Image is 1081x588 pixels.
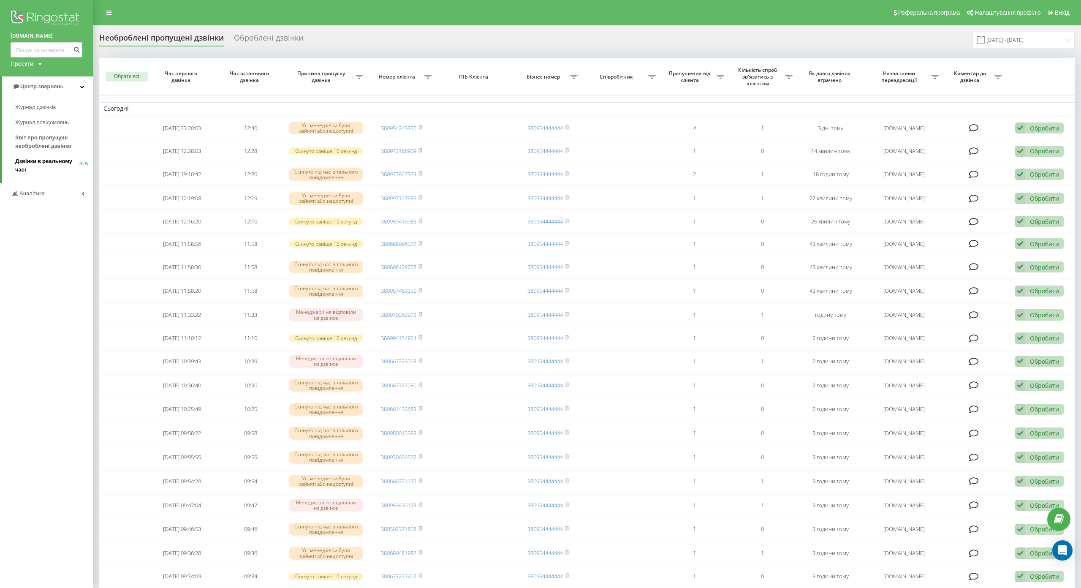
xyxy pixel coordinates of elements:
[527,549,563,557] a: 380954444444
[148,374,217,397] td: [DATE] 10:36:40
[381,381,416,389] a: 380687317656
[865,256,943,278] td: [DOMAIN_NAME]
[797,163,865,185] td: 18 годин тому
[216,234,285,254] td: 11:58
[289,547,363,559] div: Усі менеджери були зайняті або недоступні
[11,8,82,30] img: Ringostat logo
[527,572,563,580] a: 380954444444
[728,542,797,564] td: 1
[289,70,356,83] span: Причина пропуску дзвінка
[865,374,943,397] td: [DOMAIN_NAME]
[728,163,797,185] td: 1
[148,304,217,326] td: [DATE] 11:33:22
[289,261,363,273] div: Скинуто під час вітального повідомлення
[518,73,570,80] span: Бізнес номер
[865,163,943,185] td: [DOMAIN_NAME]
[1030,147,1059,155] div: Обробити
[289,355,363,367] div: Менеджери не відповіли на дзвінок
[216,470,285,493] td: 09:54
[20,83,63,90] span: Центр звернень
[1030,501,1059,509] div: Обробити
[106,72,148,82] button: Обрати всі
[381,572,416,580] a: 380673217462
[216,398,285,420] td: 10:25
[381,287,416,294] a: 380957463350
[216,328,285,348] td: 11:10
[289,122,363,134] div: Усі менеджери були зайняті або недоступні
[660,518,728,540] td: 1
[223,70,277,83] span: Час останнього дзвінка
[797,494,865,517] td: 3 години тому
[289,240,363,248] div: Скинуто раніше 10 секунд
[527,311,563,318] a: 380954444444
[865,234,943,254] td: [DOMAIN_NAME]
[148,117,217,139] td: [DATE] 23:20:03
[148,470,217,493] td: [DATE] 09:54:29
[99,33,224,46] div: Необроблені пропущені дзвінки
[527,240,563,248] a: 380954444444
[289,335,363,342] div: Скинуто раніше 10 секунд
[660,187,728,210] td: 1
[1030,357,1059,365] div: Обробити
[728,446,797,468] td: 0
[15,157,79,174] span: Дзвінки в реальному часі
[527,501,563,509] a: 380954444444
[148,398,217,420] td: [DATE] 10:25:49
[728,256,797,278] td: 0
[148,328,217,348] td: [DATE] 11:10:12
[148,542,217,564] td: [DATE] 09:36:28
[1030,549,1059,557] div: Обробити
[148,141,217,161] td: [DATE] 12:28:03
[289,147,363,155] div: Скинуто раніше 10 секунд
[527,218,563,225] a: 380954444444
[1030,453,1059,461] div: Обробити
[289,168,363,181] div: Скинуто під час вітального повідомлення
[216,280,285,302] td: 11:58
[381,334,416,342] a: 380994154954
[797,422,865,444] td: 3 години тому
[148,234,217,254] td: [DATE] 11:58:56
[15,118,69,127] span: Журнал повідомлень
[728,494,797,517] td: 1
[381,124,416,132] a: 380954243350
[289,379,363,392] div: Скинуто під час вітального повідомлення
[527,334,563,342] a: 380954444444
[660,328,728,348] td: 1
[372,73,424,80] span: Номер клієнта
[660,280,728,302] td: 1
[1030,218,1059,226] div: Обробити
[660,446,728,468] td: 1
[148,350,217,373] td: [DATE] 10:39:43
[728,234,797,254] td: 0
[797,350,865,373] td: 2 години тому
[728,141,797,161] td: 0
[527,147,563,155] a: 380954444444
[148,422,217,444] td: [DATE] 09:58:22
[865,350,943,373] td: [DOMAIN_NAME]
[947,70,994,83] span: Коментар до дзвінка
[797,542,865,564] td: 3 години тому
[19,190,45,196] span: Аналiтика
[660,422,728,444] td: 1
[216,141,285,161] td: 12:28
[381,194,416,202] a: 380997147989
[660,350,728,373] td: 1
[148,187,217,210] td: [DATE] 12:19:08
[289,451,363,463] div: Скинуто під час вітального повідомлення
[216,374,285,397] td: 10:36
[289,427,363,439] div: Скинуто під час вітального повідомлення
[660,398,728,420] td: 1
[527,287,563,294] a: 380954444444
[660,117,728,139] td: 4
[797,446,865,468] td: 3 години тому
[289,499,363,512] div: Менеджери не відповіли на дзвінок
[15,154,93,177] a: Дзвінки в реальному часіNEW
[216,446,285,468] td: 09:55
[660,494,728,517] td: 1
[865,518,943,540] td: [DOMAIN_NAME]
[797,256,865,278] td: 43 хвилини тому
[898,9,960,16] span: Реферальна програма
[865,187,943,210] td: [DOMAIN_NAME]
[216,163,285,185] td: 12:26
[728,374,797,397] td: 0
